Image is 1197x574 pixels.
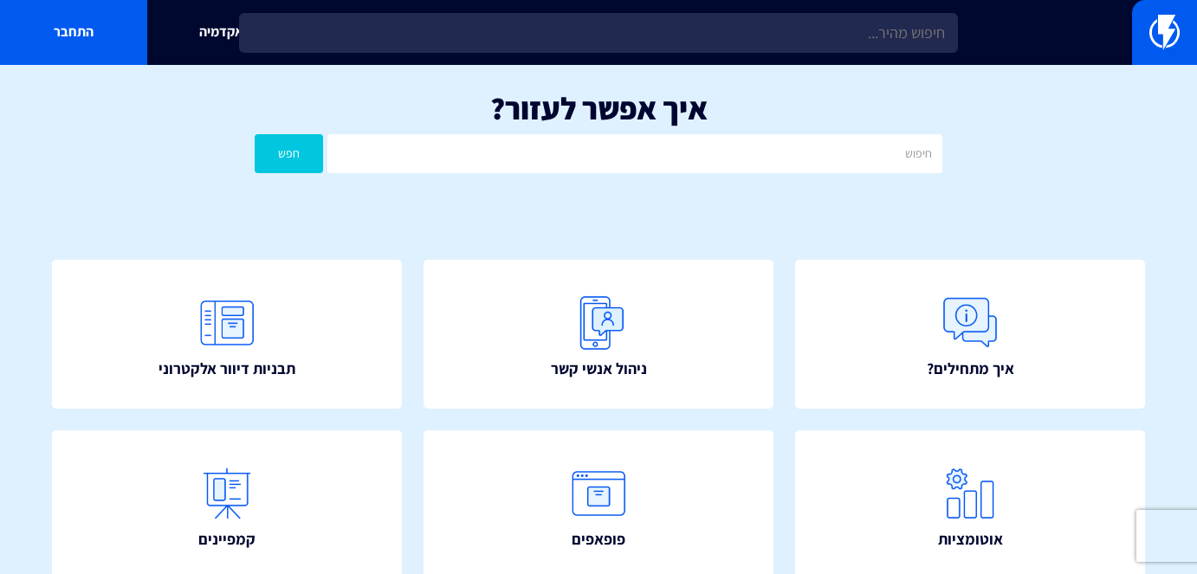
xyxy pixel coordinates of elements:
[327,134,941,173] input: חיפוש
[551,358,647,380] span: ניהול אנשי קשר
[159,358,295,380] span: תבניות דיוור אלקטרוני
[424,260,773,409] a: ניהול אנשי קשר
[938,528,1003,551] span: אוטומציות
[795,260,1145,409] a: איך מתחילים?
[572,528,625,551] span: פופאפים
[255,134,323,173] button: חפש
[198,528,256,551] span: קמפיינים
[239,13,957,53] input: חיפוש מהיר...
[927,358,1014,380] span: איך מתחילים?
[52,260,402,409] a: תבניות דיוור אלקטרוני
[26,91,1171,126] h1: איך אפשר לעזור?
